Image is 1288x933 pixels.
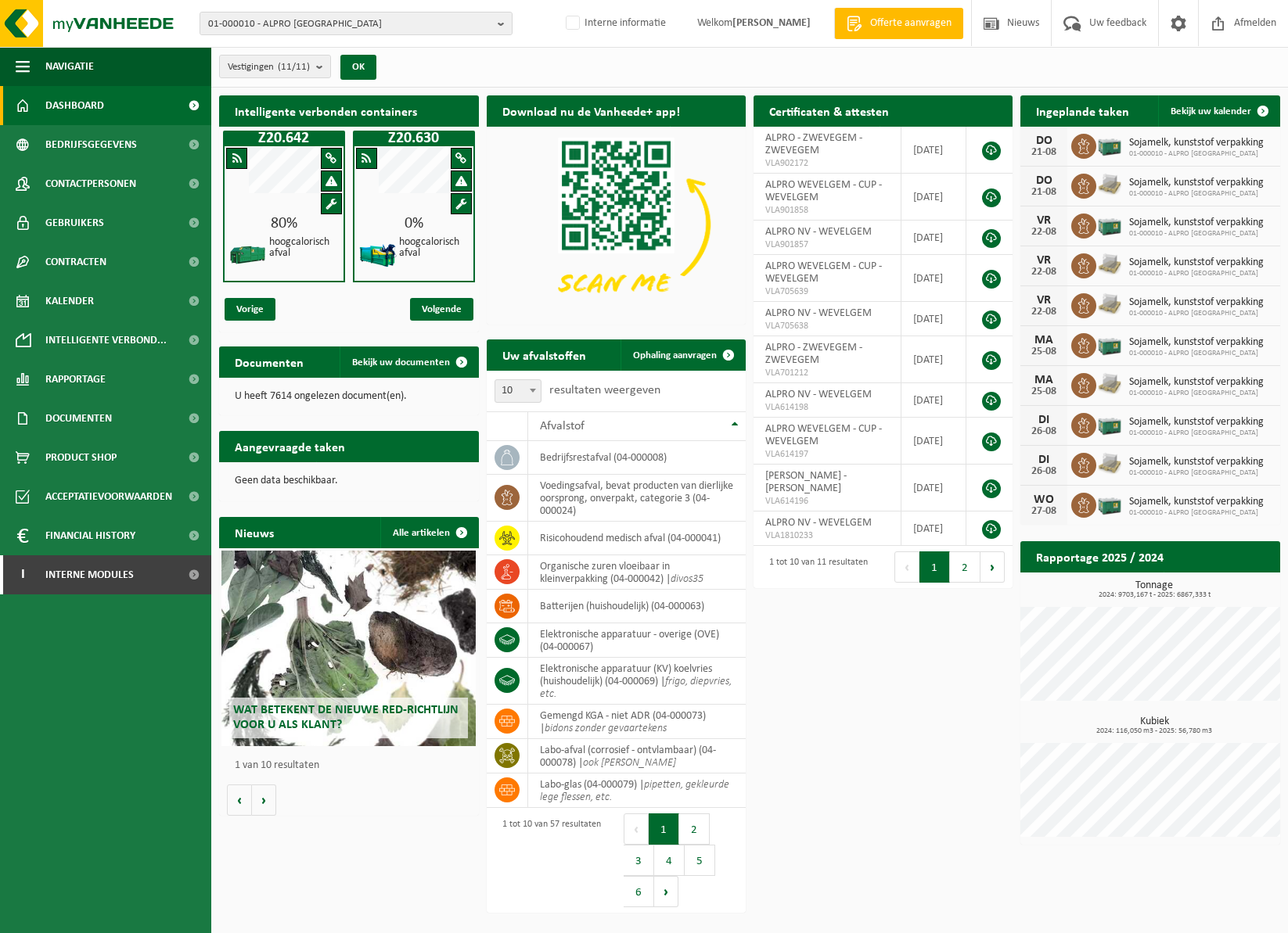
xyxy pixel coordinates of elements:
[1129,336,1264,349] span: Sojamelk, kunststof verpakking
[45,399,112,438] span: Documenten
[1028,174,1060,187] div: DO
[901,255,966,302] td: [DATE]
[1028,414,1060,426] div: DI
[1129,189,1264,199] span: 01-000010 - ALPRO [GEOGRAPHIC_DATA]
[235,391,463,402] p: U heeft 7614 ongelezen document(en).
[950,551,980,583] button: 2
[227,131,341,146] h1: Z20.642
[1028,147,1060,158] div: 21-08
[1096,291,1123,318] img: LP-PA-00000-WDN-11
[45,555,134,594] span: Interne modules
[528,475,746,522] td: voedingsafval, bevat producten van dierlijke oorsprong, onverpakt, categorie 3 (04-000024)
[219,95,479,126] h2: Intelligente verbonden containers
[45,321,167,360] span: Intelligente verbond...
[834,8,963,39] a: Offerte aanvragen
[340,346,477,378] a: Bekijk uw documenten
[487,339,602,370] h2: Uw afvalstoffen
[545,723,667,734] i: bidons zonder gevaartekens
[765,260,882,285] span: ALPRO WEVELGEM - CUP - WEVELGEM
[919,551,950,583] button: 1
[410,298,473,321] span: Volgende
[45,516,135,555] span: Financial History
[1129,257,1264,269] span: Sojamelk, kunststof verpakking
[45,47,94,86] span: Navigatie
[765,401,889,414] span: VLA614198
[233,704,459,731] span: Wat betekent de nieuwe RED-richtlijn voor u als klant?
[654,845,685,876] button: 4
[624,845,654,876] button: 3
[1028,506,1060,517] div: 27-08
[357,131,471,146] h1: Z20.630
[1129,309,1264,318] span: 01-000010 - ALPRO [GEOGRAPHIC_DATA]
[1020,95,1145,126] h2: Ingeplande taken
[765,529,889,542] span: VLA1810233
[765,389,872,400] span: ALPRO NV - WEVELGEM
[45,203,104,242] span: Gebruikers
[528,555,746,590] td: organische zuren vloeibaar in kleinverpakking (04-000042) |
[1028,374,1060,386] div: MA
[528,773,746,808] td: labo-glas (04-000079) |
[1020,541,1179,572] h2: Rapportage 2025 / 2024
[563,12,666,35] label: Interne informatie
[1028,307,1060,318] div: 22-08
[1129,137,1264,149] span: Sojamelk, kunststof verpakking
[219,431,361,461] h2: Aangevraagde taken
[352,357,450,368] span: Bekijk uw documenten
[765,204,889,217] span: VLA901858
[45,242,106,282] span: Contracten
[765,423,882,447] span: ALPRO WEVELGEM - CUP - WEVELGEM
[495,380,541,402] span: 10
[765,517,872,529] span: ALPRO NV - WEVELGEM
[487,127,747,321] img: Download de VHEPlus App
[1129,496,1264,508] span: Sojamelk, kunststof verpakking
[528,623,746,658] td: elektronische apparatuur - overige (OVE) (04-000067)
[1028,187,1060,198] div: 21-08
[45,477,172,516] span: Acceptatievoorwaarden
[901,336,966,383] td: [DATE]
[1171,106,1251,117] span: Bekijk uw kalender
[225,216,344,231] div: 80%
[269,237,338,259] h4: hoogcalorisch afval
[1096,251,1123,278] img: LP-PA-00000-WDN-11
[633,350,717,361] span: Ophaling aanvragen
[980,551,1005,583] button: Next
[1028,346,1060,357] div: 25-08
[219,346,319,377] h2: Documenten
[495,379,541,403] span: 10
[528,658,746,705] td: elektronische apparatuur (KV) koelvries (huishoudelijk) (04-000069) |
[235,475,463,486] p: Geen data beschikbaar.
[765,285,889,298] span: VLA705639
[528,522,746,555] td: risicohoudend medisch afval (04-000041)
[1028,580,1280,599] h3: Tonnage
[1129,416,1264,429] span: Sojamelk, kunststof verpakking
[540,420,585,432] span: Afvalstof
[1129,217,1264,229] span: Sojamelk, kunststof verpakking
[1028,426,1060,437] div: 26-08
[495,812,601,909] div: 1 tot 10 van 57 resultaten
[487,95,696,126] h2: Download nu de Vanheede+ app!
[227,784,252,816] button: Vorige
[528,739,746,773] td: labo-afval (corrosief - ontvlambaar) (04-000078) |
[671,573,703,585] i: divos35
[1129,269,1264,278] span: 01-000010 - ALPRO [GEOGRAPHIC_DATA]
[765,470,847,494] span: [PERSON_NAME] - [PERSON_NAME]
[765,132,862,156] span: ALPRO - ZWEVEGEM - ZWEVEGEM
[901,418,966,465] td: [DATE]
[901,302,966,336] td: [DATE]
[1028,466,1060,477] div: 26-08
[1028,267,1060,278] div: 22-08
[732,17,811,29] strong: [PERSON_NAME]
[540,779,729,803] i: pipetten, gekleurde lege flessen, etc.
[1096,211,1123,238] img: PB-LB-0680-HPE-GN-01
[228,235,268,275] img: HK-XZ-20-GN-00
[1164,572,1279,603] a: Bekijk rapportage
[1028,386,1060,397] div: 25-08
[1129,296,1264,309] span: Sojamelk, kunststof verpakking
[1129,349,1264,358] span: 01-000010 - ALPRO [GEOGRAPHIC_DATA]
[901,174,966,221] td: [DATE]
[1028,591,1280,599] span: 2024: 9703,167 t - 2025: 6867,333 t
[1129,508,1264,518] span: 01-000010 - ALPRO [GEOGRAPHIC_DATA]
[1129,149,1264,159] span: 01-000010 - ALPRO [GEOGRAPHIC_DATA]
[1096,450,1123,477] img: LP-PA-00000-WDN-11
[354,216,473,231] div: 0%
